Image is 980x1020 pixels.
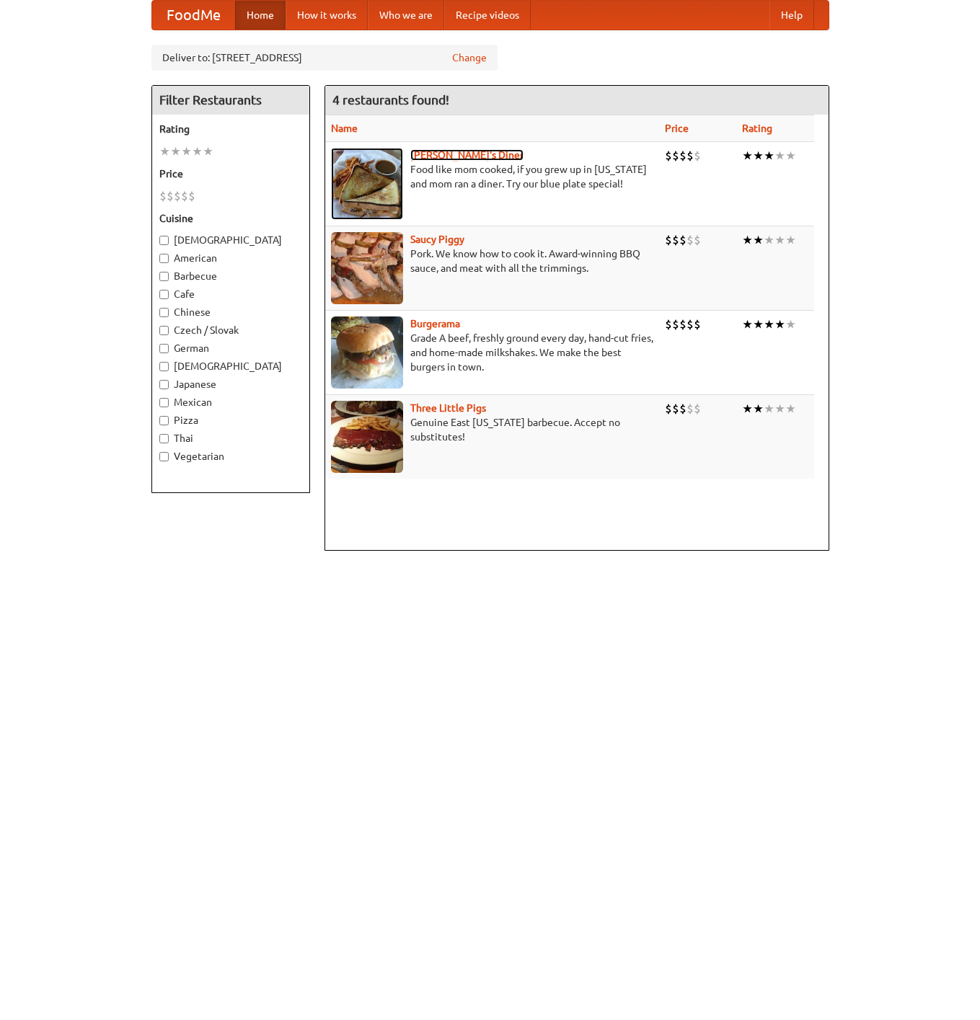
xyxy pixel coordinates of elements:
[159,377,302,391] label: Japanese
[672,232,679,248] li: $
[152,1,235,30] a: FoodMe
[331,401,403,473] img: littlepigs.jpg
[665,316,672,332] li: $
[694,148,701,164] li: $
[332,93,449,107] ng-pluralize: 4 restaurants found!
[159,287,302,301] label: Cafe
[753,316,764,332] li: ★
[152,86,309,115] h4: Filter Restaurants
[742,316,753,332] li: ★
[159,254,169,263] input: American
[159,449,302,464] label: Vegetarian
[159,272,169,281] input: Barbecue
[753,401,764,417] li: ★
[665,232,672,248] li: $
[331,123,358,134] a: Name
[159,211,302,226] h5: Cuisine
[687,401,694,417] li: $
[159,305,302,319] label: Chinese
[192,143,203,159] li: ★
[742,401,753,417] li: ★
[785,232,796,248] li: ★
[410,318,460,329] a: Burgerama
[174,188,181,204] li: $
[159,398,169,407] input: Mexican
[159,344,169,353] input: German
[410,149,524,161] a: [PERSON_NAME]'s Diner
[672,316,679,332] li: $
[742,123,772,134] a: Rating
[672,401,679,417] li: $
[764,401,774,417] li: ★
[331,331,653,374] p: Grade A beef, freshly ground every day, hand-cut fries, and home-made milkshakes. We make the bes...
[159,359,302,373] label: [DEMOGRAPHIC_DATA]
[764,148,774,164] li: ★
[665,401,672,417] li: $
[331,232,403,304] img: saucy.jpg
[159,290,169,299] input: Cafe
[410,402,486,414] a: Three Little Pigs
[159,395,302,409] label: Mexican
[742,148,753,164] li: ★
[159,413,302,427] label: Pizza
[331,247,653,275] p: Pork. We know how to cook it. Award-winning BBQ sauce, and meat with all the trimmings.
[159,233,302,247] label: [DEMOGRAPHIC_DATA]
[159,452,169,461] input: Vegetarian
[159,122,302,136] h5: Rating
[159,434,169,443] input: Thai
[679,232,687,248] li: $
[159,380,169,389] input: Japanese
[742,232,753,248] li: ★
[679,401,687,417] li: $
[694,401,701,417] li: $
[785,316,796,332] li: ★
[159,251,302,265] label: American
[764,232,774,248] li: ★
[203,143,213,159] li: ★
[665,148,672,164] li: $
[159,326,169,335] input: Czech / Slovak
[331,148,403,220] img: sallys.jpg
[679,316,687,332] li: $
[151,45,498,71] div: Deliver to: [STREET_ADDRESS]
[769,1,814,30] a: Help
[665,123,689,134] a: Price
[753,232,764,248] li: ★
[170,143,181,159] li: ★
[785,401,796,417] li: ★
[235,1,286,30] a: Home
[774,232,785,248] li: ★
[159,167,302,181] h5: Price
[672,148,679,164] li: $
[774,401,785,417] li: ★
[181,143,192,159] li: ★
[159,188,167,204] li: $
[159,323,302,337] label: Czech / Slovak
[687,148,694,164] li: $
[159,236,169,245] input: [DEMOGRAPHIC_DATA]
[331,162,653,191] p: Food like mom cooked, if you grew up in [US_STATE] and mom ran a diner. Try our blue plate special!
[181,188,188,204] li: $
[331,415,653,444] p: Genuine East [US_STATE] barbecue. Accept no substitutes!
[159,416,169,425] input: Pizza
[687,316,694,332] li: $
[753,148,764,164] li: ★
[286,1,368,30] a: How it works
[452,50,487,65] a: Change
[785,148,796,164] li: ★
[444,1,531,30] a: Recipe videos
[167,188,174,204] li: $
[159,341,302,355] label: German
[159,308,169,317] input: Chinese
[331,316,403,389] img: burgerama.jpg
[159,143,170,159] li: ★
[774,148,785,164] li: ★
[774,316,785,332] li: ★
[410,234,464,245] a: Saucy Piggy
[188,188,195,204] li: $
[159,362,169,371] input: [DEMOGRAPHIC_DATA]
